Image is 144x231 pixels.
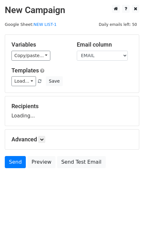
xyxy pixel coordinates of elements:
a: Load... [11,76,36,86]
a: Daily emails left: 50 [97,22,139,27]
h5: Recipients [11,103,133,110]
div: Loading... [11,103,133,119]
small: Google Sheet: [5,22,57,27]
button: Save [46,76,62,86]
a: Preview [27,156,55,168]
a: Templates [11,67,39,74]
span: Daily emails left: 50 [97,21,139,28]
h5: Variables [11,41,67,48]
h5: Email column [77,41,133,48]
a: Send [5,156,26,168]
a: Copy/paste... [11,51,50,61]
h2: New Campaign [5,5,139,16]
h5: Advanced [11,136,133,143]
a: NEW LIST-1 [33,22,57,27]
a: Send Test Email [57,156,105,168]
